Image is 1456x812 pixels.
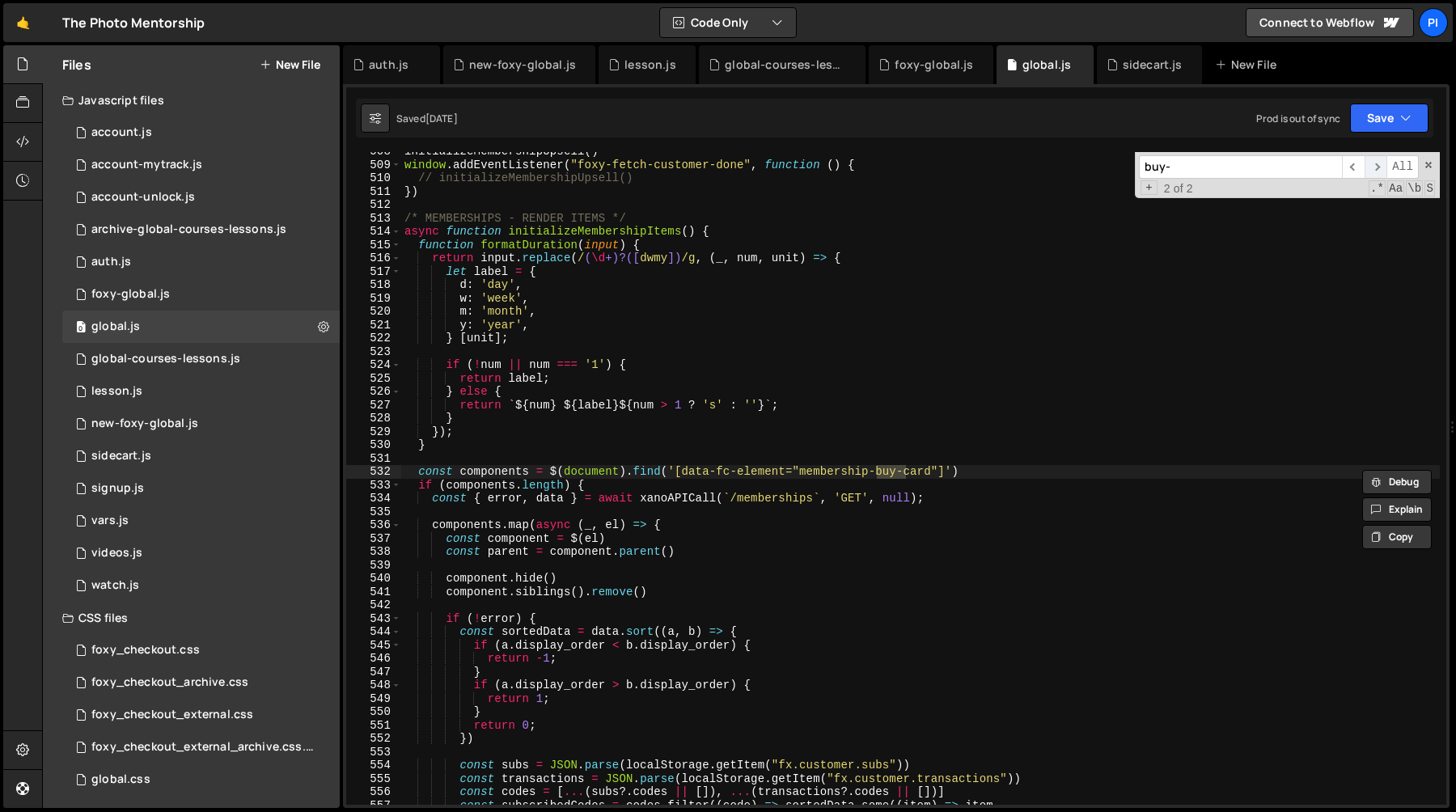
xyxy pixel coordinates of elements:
[62,569,340,602] div: 13533/38527.js
[91,384,142,399] div: lesson.js
[1246,8,1414,37] a: Connect to Webflow
[1365,155,1387,179] span: ​
[346,692,401,706] div: 549
[346,572,401,586] div: 540
[62,699,340,731] div: 13533/38747.css
[624,57,675,73] div: lesson.js
[1369,180,1386,197] span: RegExp Search
[346,598,401,612] div: 542
[62,149,340,181] div: 13533/38628.js
[346,212,401,226] div: 513
[346,239,401,252] div: 515
[346,171,401,185] div: 510
[62,375,340,408] div: 13533/35472.js
[62,440,340,472] div: 13533/43446.js
[91,287,170,302] div: foxy-global.js
[346,438,401,452] div: 530
[1350,104,1428,133] button: Save
[346,319,401,332] div: 521
[396,112,458,125] div: Saved
[62,214,340,246] div: 13533/43968.js
[346,305,401,319] div: 520
[1386,155,1419,179] span: Alt-Enter
[1342,155,1365,179] span: ​
[62,278,340,311] div: 13533/34219.js
[346,412,401,425] div: 528
[62,731,345,763] div: 13533/44029.css
[62,56,91,74] h2: Files
[1158,182,1200,196] span: 2 of 2
[62,116,340,149] div: 13533/34220.js
[62,343,340,375] div: 13533/35292.js
[91,255,131,269] div: auth.js
[1406,180,1423,197] span: Whole Word Search
[91,222,286,237] div: archive-global-courses-lessons.js
[346,518,401,532] div: 536
[346,612,401,626] div: 543
[91,125,152,140] div: account.js
[346,292,401,306] div: 519
[62,246,340,278] div: 13533/34034.js
[660,8,796,37] button: Code Only
[346,772,401,786] div: 555
[369,57,408,73] div: auth.js
[346,732,401,746] div: 552
[91,546,142,560] div: videos.js
[1362,470,1432,494] button: Debug
[346,759,401,772] div: 554
[346,492,401,505] div: 534
[346,545,401,559] div: 538
[91,481,144,496] div: signup.js
[91,740,315,755] div: foxy_checkout_external_archive.css.css
[43,84,340,116] div: Javascript files
[62,472,340,505] div: 13533/35364.js
[91,319,140,334] div: global.js
[346,265,401,279] div: 517
[346,452,401,466] div: 531
[346,586,401,599] div: 541
[346,345,401,359] div: 523
[91,417,198,431] div: new-foxy-global.js
[346,159,401,172] div: 509
[62,408,340,440] div: 13533/40053.js
[76,322,86,335] span: 0
[346,252,401,265] div: 516
[91,578,139,593] div: watch.js
[346,465,401,479] div: 532
[1022,57,1071,73] div: global.js
[725,57,846,73] div: global-courses-lessons.js
[346,185,401,199] div: 511
[346,639,401,653] div: 545
[1362,525,1432,549] button: Copy
[346,505,401,519] div: 535
[425,112,458,125] div: [DATE]
[346,332,401,345] div: 522
[346,666,401,679] div: 547
[1141,180,1158,196] span: Toggle Replace mode
[62,311,340,343] div: 13533/39483.js
[62,666,340,699] div: 13533/44030.css
[346,372,401,386] div: 525
[346,225,401,239] div: 514
[91,190,195,205] div: account-unlock.js
[1256,112,1340,125] div: Prod is out of sync
[62,763,340,796] div: 13533/35489.css
[91,352,240,366] div: global-courses-lessons.js
[346,479,401,493] div: 533
[1419,8,1448,37] a: Pi
[346,746,401,759] div: 553
[1123,57,1183,73] div: sidecart.js
[346,358,401,372] div: 524
[895,57,973,73] div: foxy-global.js
[346,652,401,666] div: 546
[91,514,129,528] div: vars.js
[346,625,401,639] div: 544
[43,602,340,634] div: CSS files
[346,679,401,692] div: 548
[91,708,253,722] div: foxy_checkout_external.css
[346,399,401,412] div: 527
[62,634,340,666] div: 13533/38507.css
[1387,180,1404,197] span: CaseSensitive Search
[346,425,401,439] div: 529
